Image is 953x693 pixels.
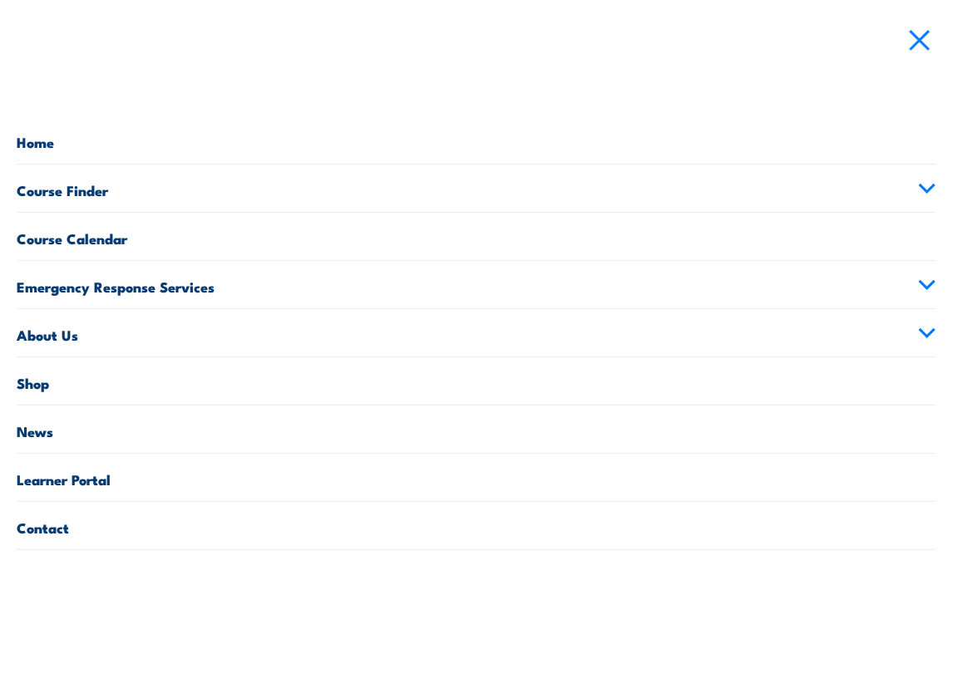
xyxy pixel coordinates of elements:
a: News [17,405,936,453]
a: About Us [17,309,936,356]
a: Contact [17,502,936,549]
a: Course Finder [17,165,936,212]
a: Shop [17,357,936,405]
a: Course Calendar [17,213,936,260]
a: Emergency Response Services [17,261,936,308]
a: Learner Portal [17,454,936,501]
a: Home [17,116,936,164]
